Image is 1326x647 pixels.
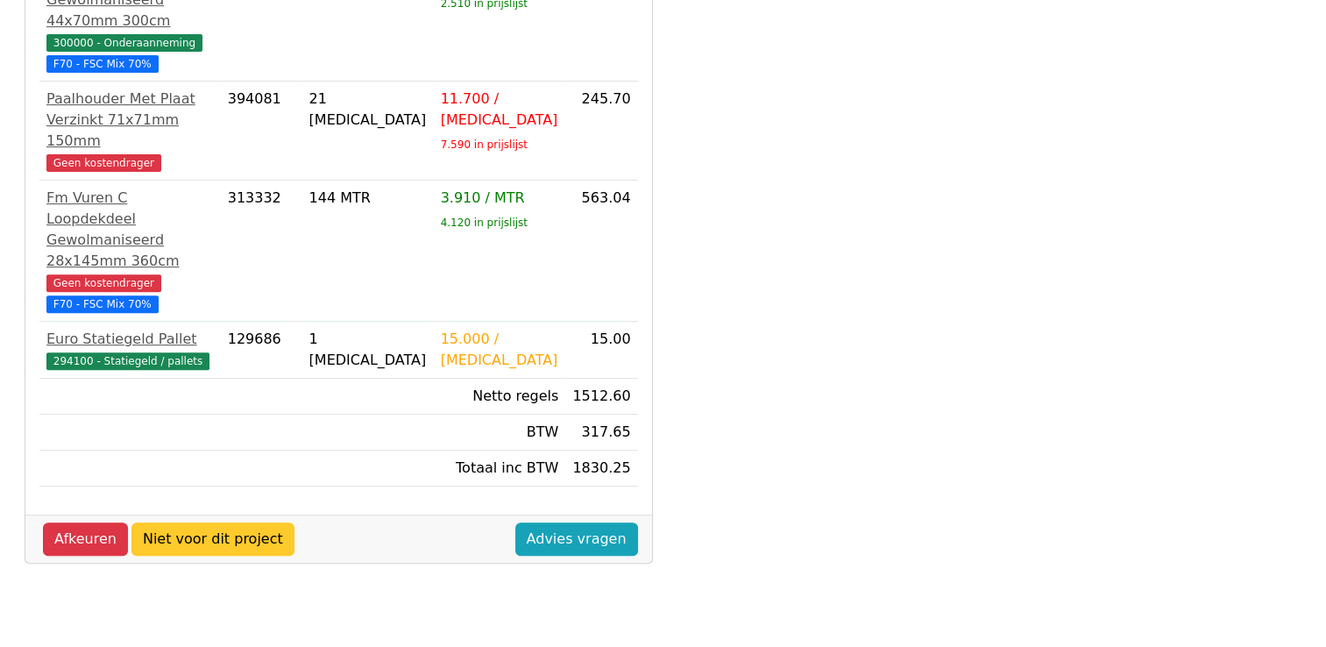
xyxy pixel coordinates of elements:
td: 563.04 [565,181,637,322]
td: Totaal inc BTW [434,451,566,487]
td: 15.00 [565,322,637,379]
div: 15.000 / [MEDICAL_DATA] [441,329,559,371]
span: 300000 - Onderaanneming [46,34,202,52]
span: F70 - FSC Mix 70% [46,55,159,73]
td: 313332 [221,181,302,322]
td: 394081 [221,82,302,181]
td: 1512.60 [565,379,637,415]
td: 317.65 [565,415,637,451]
div: 21 [MEDICAL_DATA] [309,89,427,131]
td: 129686 [221,322,302,379]
div: 1 [MEDICAL_DATA] [309,329,427,371]
a: Afkeuren [43,523,128,556]
td: Netto regels [434,379,566,415]
div: Euro Statiegeld Pallet [46,329,214,350]
span: F70 - FSC Mix 70% [46,295,159,313]
a: Euro Statiegeld Pallet294100 - Statiegeld / pallets [46,329,214,371]
div: Paalhouder Met Plaat Verzinkt 71x71mm 150mm [46,89,214,152]
a: Fm Vuren C Loopdekdeel Gewolmaniseerd 28x145mm 360cmGeen kostendragerF70 - FSC Mix 70% [46,188,214,314]
div: 144 MTR [309,188,427,209]
td: 1830.25 [565,451,637,487]
span: Geen kostendrager [46,154,161,172]
td: 245.70 [565,82,637,181]
sub: 7.590 in prijslijst [441,139,528,151]
a: Niet voor dit project [131,523,294,556]
td: BTW [434,415,566,451]
span: 294100 - Statiegeld / pallets [46,352,209,370]
sub: 4.120 in prijslijst [441,217,528,229]
div: Fm Vuren C Loopdekdeel Gewolmaniseerd 28x145mm 360cm [46,188,214,272]
div: 3.910 / MTR [441,188,559,209]
a: Advies vragen [515,523,638,556]
span: Geen kostendrager [46,274,161,292]
a: Paalhouder Met Plaat Verzinkt 71x71mm 150mmGeen kostendrager [46,89,214,173]
div: 11.700 / [MEDICAL_DATA] [441,89,559,131]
